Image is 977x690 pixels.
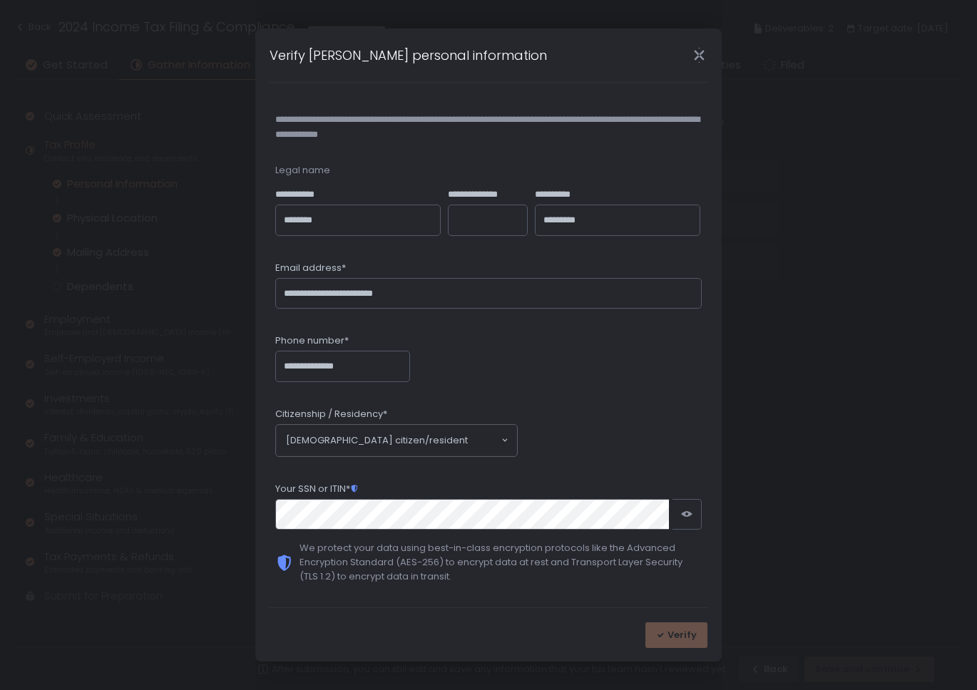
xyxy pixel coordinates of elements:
[676,47,722,63] div: Close
[275,483,359,495] span: Your SSN or ITIN*
[275,164,702,177] div: Legal name
[286,433,468,448] span: [DEMOGRAPHIC_DATA] citizen/resident
[275,334,349,347] span: Phone number*
[270,46,547,65] h1: Verify [PERSON_NAME] personal information
[275,262,346,274] span: Email address*
[275,408,387,421] span: Citizenship / Residency*
[300,541,702,584] div: We protect your data using best-in-class encryption protocols like the Advanced Encryption Standa...
[468,433,500,448] input: Search for option
[276,425,517,456] div: Search for option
